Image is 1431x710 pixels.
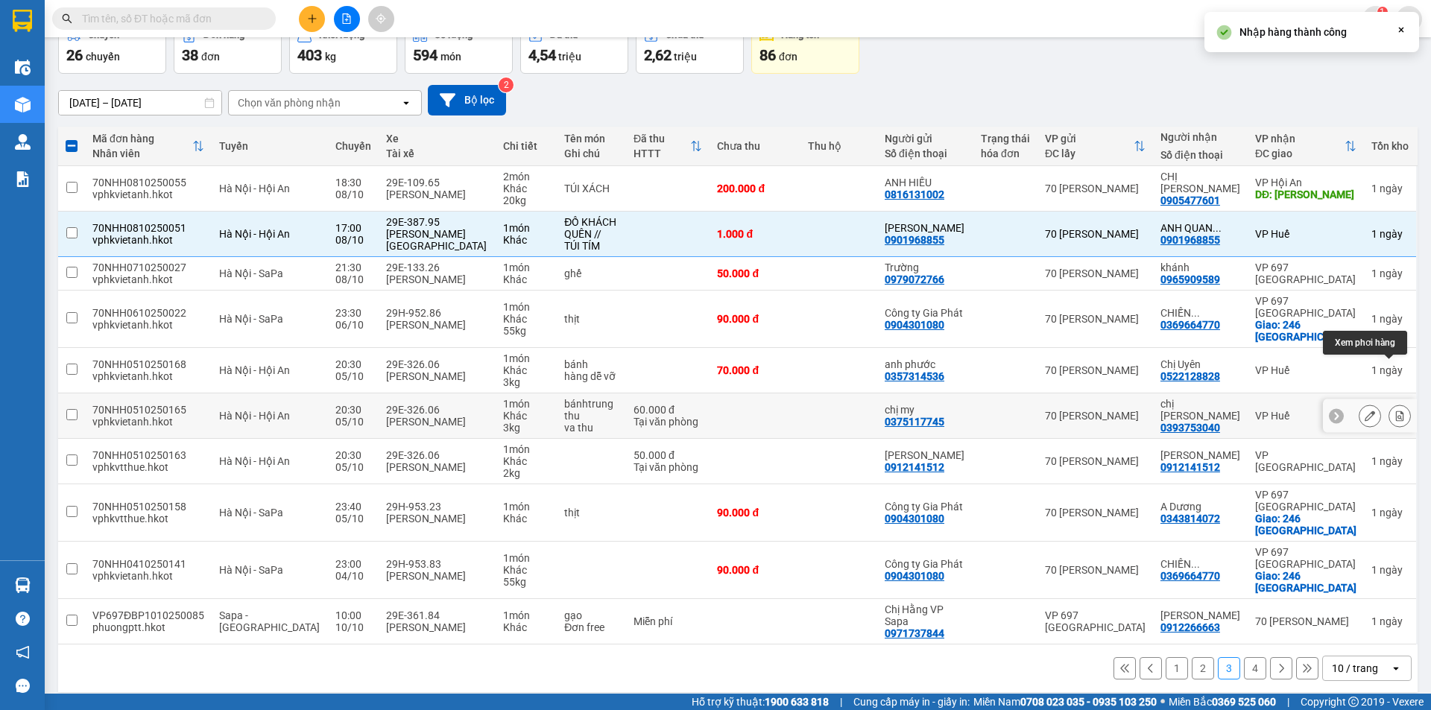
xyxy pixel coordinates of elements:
[335,570,371,582] div: 04/10
[335,273,371,285] div: 08/10
[503,140,549,152] div: Chi tiết
[1255,133,1345,145] div: VP nhận
[1380,267,1403,279] span: ngày
[564,358,619,370] div: bánh
[13,10,32,32] img: logo-vxr
[1371,267,1409,279] div: 1
[1045,609,1146,633] div: VP 697 [GEOGRAPHIC_DATA]
[386,188,489,200] div: [PERSON_NAME]
[1160,501,1240,513] div: A Dương
[59,91,221,115] input: Select a date range.
[1212,696,1276,708] strong: 0369 525 060
[219,364,290,376] span: Hà Nội - Hội An
[1380,564,1403,576] span: ngày
[440,51,461,63] span: món
[92,358,204,370] div: 70NHH0510250168
[428,85,506,115] button: Bộ lọc
[1371,313,1409,325] div: 1
[981,148,1030,159] div: hóa đơn
[503,621,549,633] div: Khác
[341,13,352,24] span: file-add
[1160,131,1240,143] div: Người nhận
[174,20,282,74] button: Đơn hàng38đơn
[82,10,258,27] input: Tìm tên, số ĐT hoặc mã đơn
[885,358,966,370] div: anh phước
[1166,657,1188,679] button: 1
[15,97,31,112] img: warehouse-icon
[335,319,371,331] div: 06/10
[634,615,702,627] div: Miễn phí
[1255,449,1356,473] div: VP [GEOGRAPHIC_DATA]
[386,262,489,273] div: 29E-133.26
[779,51,797,63] span: đơn
[1371,183,1409,194] div: 1
[307,13,318,24] span: plus
[92,222,204,234] div: 70NHH0810250051
[92,148,192,159] div: Nhân viên
[1396,6,1422,32] button: caret-down
[503,410,549,422] div: Khác
[885,404,966,416] div: chị my
[219,507,283,519] span: Hà Nội - SaPa
[376,13,386,24] span: aim
[386,273,489,285] div: [PERSON_NAME]
[503,376,549,388] div: 3 kg
[92,188,204,200] div: vphkvietanh.hkot
[1192,657,1214,679] button: 2
[219,183,290,194] span: Hà Nội - Hội An
[297,46,322,64] span: 403
[1380,7,1385,17] span: 1
[1191,558,1200,570] span: ...
[58,20,166,74] button: Chuyến26chuyến
[626,127,710,166] th: Toggle SortBy
[503,422,549,434] div: 3 kg
[1380,313,1403,325] span: ngày
[16,679,30,693] span: message
[386,416,489,428] div: [PERSON_NAME]
[92,273,204,285] div: vphkvietanh.hkot
[717,228,793,240] div: 1.000 đ
[16,645,30,659] span: notification
[92,404,204,416] div: 70NHH0510250165
[717,313,793,325] div: 90.000 đ
[219,267,283,279] span: Hà Nội - SaPa
[765,696,829,708] strong: 1900 633 818
[16,612,30,626] span: question-circle
[885,133,966,145] div: Người gửi
[503,552,549,564] div: 1 món
[386,404,489,416] div: 29E-326.06
[503,609,549,621] div: 1 món
[386,216,489,228] div: 29E-387.95
[335,234,371,246] div: 08/10
[1045,228,1146,240] div: 70 [PERSON_NAME]
[386,358,489,370] div: 29E-326.06
[759,46,776,64] span: 86
[717,507,793,519] div: 90.000 đ
[885,416,944,428] div: 0375117745
[1213,222,1222,234] span: ...
[503,194,549,206] div: 20 kg
[1380,455,1403,467] span: ngày
[885,449,966,461] div: Tạ Hồng hải
[1160,609,1240,621] div: Chị Quỳnh
[717,140,793,152] div: Chưa thu
[1045,564,1146,576] div: 70 [PERSON_NAME]
[503,313,549,325] div: Khác
[335,558,371,570] div: 23:00
[564,370,619,382] div: hàng dễ vỡ
[1160,570,1220,582] div: 0369664770
[182,46,198,64] span: 38
[335,513,371,524] div: 05/10
[92,621,204,633] div: phuongptt.hkot
[885,222,966,234] div: Anh Quan Vũ
[92,513,204,524] div: vphkvtthue.hkot
[1160,307,1240,319] div: CHIẾN DƯƠNG 246 ĐBP SA PA
[885,627,944,639] div: 0971737844
[636,20,744,74] button: Chưa thu2,62 triệu
[885,570,944,582] div: 0904301080
[564,183,619,194] div: TÚI XÁCH
[1244,657,1266,679] button: 4
[503,443,549,455] div: 1 món
[1160,149,1240,161] div: Số điện thoại
[634,148,690,159] div: HTTT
